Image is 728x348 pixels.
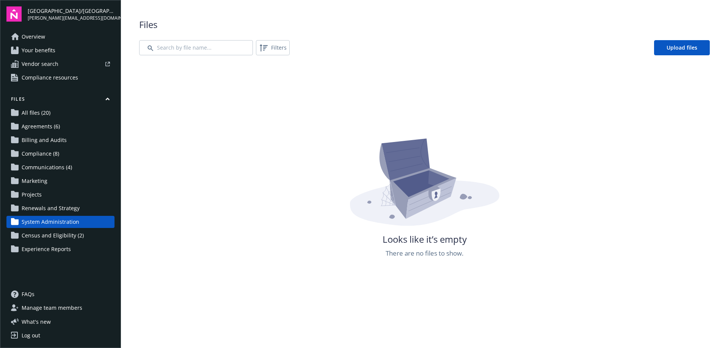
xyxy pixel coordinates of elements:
[22,107,50,119] span: All files (20)
[22,148,59,160] span: Compliance (8)
[6,107,115,119] a: All files (20)
[6,148,115,160] a: Compliance (8)
[22,202,80,214] span: Renewals and Strategy
[383,233,467,246] span: Looks like it’s empty
[139,40,253,55] input: Search by file name...
[6,96,115,105] button: Files
[6,189,115,201] a: Projects
[22,44,55,56] span: Your benefits
[28,7,115,15] span: [GEOGRAPHIC_DATA]/[GEOGRAPHIC_DATA]
[28,6,115,22] button: [GEOGRAPHIC_DATA]/[GEOGRAPHIC_DATA][PERSON_NAME][EMAIL_ADDRESS][DOMAIN_NAME]
[6,6,22,22] img: navigator-logo.svg
[6,216,115,228] a: System Administration
[22,229,84,242] span: Census and Eligibility (2)
[6,31,115,43] a: Overview
[6,229,115,242] a: Census and Eligibility (2)
[6,175,115,187] a: Marketing
[256,40,290,55] button: Filters
[22,243,71,255] span: Experience Reports
[667,44,697,51] span: Upload files
[22,134,67,146] span: Billing and Audits
[6,58,115,70] a: Vendor search
[6,202,115,214] a: Renewals and Strategy
[22,58,58,70] span: Vendor search
[654,40,710,55] a: Upload files
[22,120,60,133] span: Agreements (6)
[257,42,288,54] span: Filters
[22,216,79,228] span: System Administration
[22,175,47,187] span: Marketing
[6,72,115,84] a: Compliance resources
[271,44,287,51] span: Filters
[6,161,115,173] a: Communications (4)
[22,161,72,173] span: Communications (4)
[6,134,115,146] a: Billing and Audits
[22,72,78,84] span: Compliance resources
[6,44,115,56] a: Your benefits
[6,243,115,255] a: Experience Reports
[386,248,463,258] span: There are no files to show.
[6,120,115,133] a: Agreements (6)
[28,15,115,22] span: [PERSON_NAME][EMAIL_ADDRESS][DOMAIN_NAME]
[22,189,42,201] span: Projects
[22,31,45,43] span: Overview
[139,18,710,31] span: Files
